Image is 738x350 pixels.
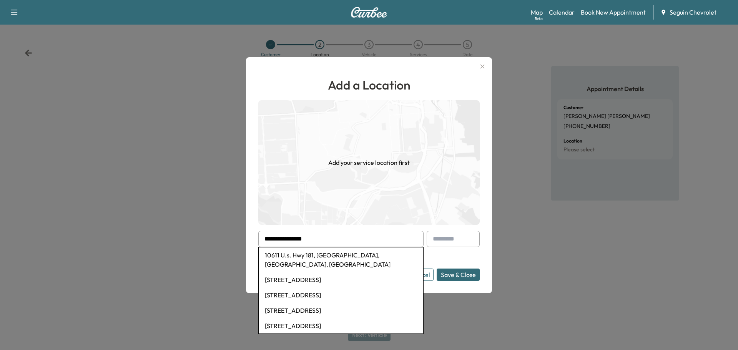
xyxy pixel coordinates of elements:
li: [STREET_ADDRESS] [259,303,423,318]
a: Calendar [549,8,575,17]
h1: Add your service location first [328,158,410,167]
a: MapBeta [531,8,543,17]
a: Book New Appointment [581,8,646,17]
li: [STREET_ADDRESS] [259,318,423,333]
li: 10611 U.s. Hwy 181, [GEOGRAPHIC_DATA], [GEOGRAPHIC_DATA], [GEOGRAPHIC_DATA] [259,247,423,272]
img: empty-map-CL6vilOE.png [258,100,480,225]
span: Seguin Chevrolet [670,8,716,17]
li: [STREET_ADDRESS] [259,287,423,303]
h1: Add a Location [258,76,480,94]
div: Beta [535,16,543,22]
button: Save & Close [437,269,480,281]
li: [STREET_ADDRESS] [259,272,423,287]
img: Curbee Logo [351,7,387,18]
